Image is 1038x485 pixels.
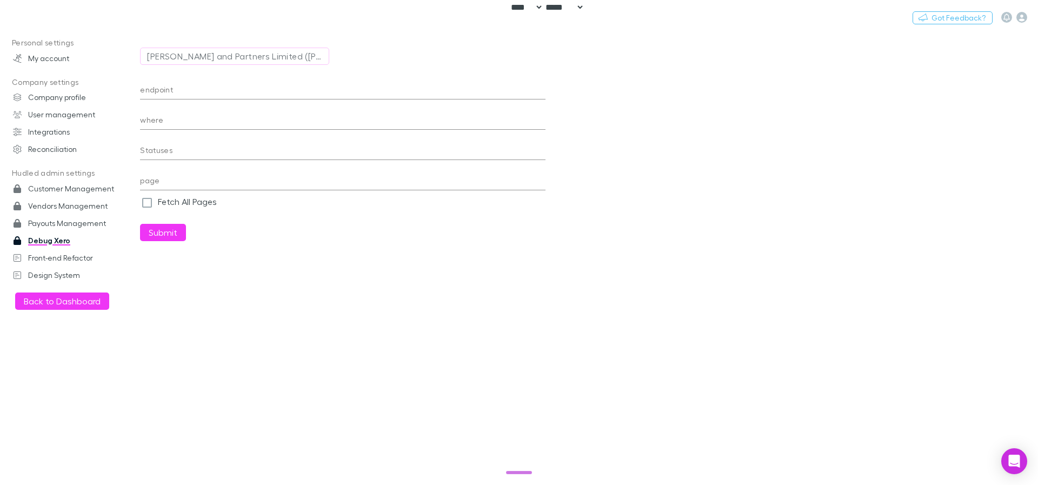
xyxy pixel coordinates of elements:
[2,232,146,249] a: Debug Xero
[147,50,322,63] div: [PERSON_NAME] and Partners Limited ([PERSON_NAME][EMAIL_ADDRESS][PERSON_NAME][DOMAIN_NAME]) (RECH...
[15,293,109,310] button: Back to Dashboard
[2,267,146,284] a: Design System
[140,224,186,241] button: Submit
[2,249,146,267] a: Front-end Refactor
[158,195,217,208] label: Fetch All Pages
[2,197,146,215] a: Vendors Management
[2,123,146,141] a: Integrations
[913,11,993,24] button: Got Feedback?
[2,76,146,89] p: Company settings
[1001,448,1027,474] div: Open Intercom Messenger
[2,36,146,50] p: Personal settings
[2,180,146,197] a: Customer Management
[2,50,146,67] a: My account
[2,106,146,123] a: User management
[2,141,146,158] a: Reconciliation
[140,48,329,65] button: [PERSON_NAME] and Partners Limited ([PERSON_NAME][EMAIL_ADDRESS][PERSON_NAME][DOMAIN_NAME]) (RECH...
[2,215,146,232] a: Payouts Management
[2,167,146,180] p: Hudled admin settings
[2,89,146,106] a: Company profile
